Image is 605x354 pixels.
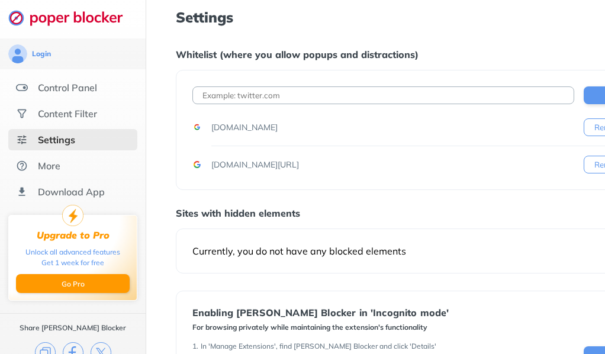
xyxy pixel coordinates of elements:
button: Go Pro [16,274,130,293]
div: For browsing privately while maintaining the extension's functionality [192,323,449,332]
div: Control Panel [38,82,97,94]
input: Example: twitter.com [192,86,575,104]
div: Unlock all advanced features [25,247,120,258]
img: social.svg [16,108,28,120]
img: upgrade-to-pro.svg [62,205,83,226]
div: More [38,160,60,172]
div: 1 . [192,342,198,351]
div: Enabling [PERSON_NAME] Blocker in 'Incognito mode' [192,307,449,318]
img: avatar.svg [8,44,27,63]
div: Share [PERSON_NAME] Blocker [20,323,126,333]
div: Download App [38,186,105,198]
img: favicons [192,160,202,169]
div: [DOMAIN_NAME][URL] [211,159,299,170]
div: [DOMAIN_NAME] [211,121,278,133]
div: Get 1 week for free [41,258,104,268]
div: Settings [38,134,75,146]
div: In 'Manage Extensions', find [PERSON_NAME] Blocker and click 'Details' [201,342,436,351]
img: features.svg [16,82,28,94]
img: logo-webpage.svg [8,9,136,26]
div: Upgrade to Pro [37,230,110,241]
img: about.svg [16,160,28,172]
div: Login [32,49,51,59]
img: settings-selected.svg [16,134,28,146]
img: download-app.svg [16,186,28,198]
div: Content Filter [38,108,97,120]
img: favicons [192,123,202,132]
